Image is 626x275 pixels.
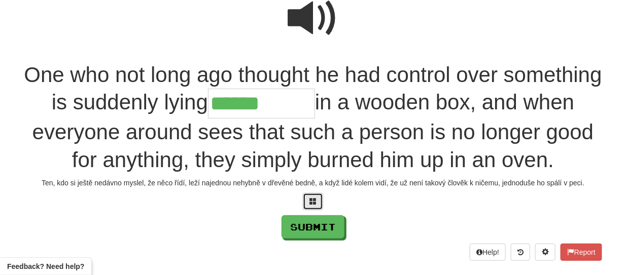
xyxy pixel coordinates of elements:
button: Switch sentence to multiple choice alt+p [303,193,323,210]
span: Open feedback widget [7,261,84,271]
button: Round history (alt+y) [511,244,530,261]
span: in a wooden box, and when everyone around sees that such a person is no longer good for anything,... [32,90,594,171]
button: Report [561,244,602,261]
div: Ten, kdo si ještě nedávno myslel, že něco řídí, leží najednou nehybně v dřevěné bedně, a když lid... [24,178,602,188]
span: One who not long ago thought he had control over something is suddenly lying [24,63,602,114]
button: Submit [282,215,344,239]
button: Help! [470,244,506,261]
